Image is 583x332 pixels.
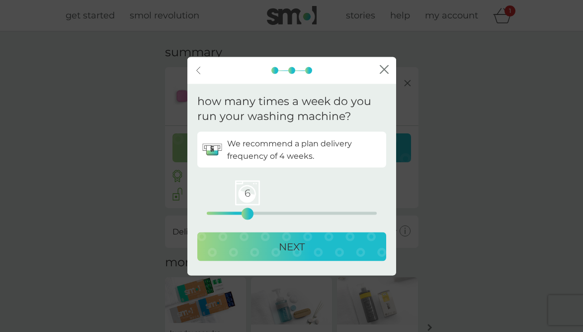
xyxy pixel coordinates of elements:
p: We recommend a plan delivery frequency of 4 weeks. [227,137,381,162]
button: NEXT [197,232,386,261]
span: 6 [235,181,260,206]
button: close [380,65,389,76]
p: NEXT [279,239,305,255]
p: how many times a week do you run your washing machine? [197,94,386,124]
